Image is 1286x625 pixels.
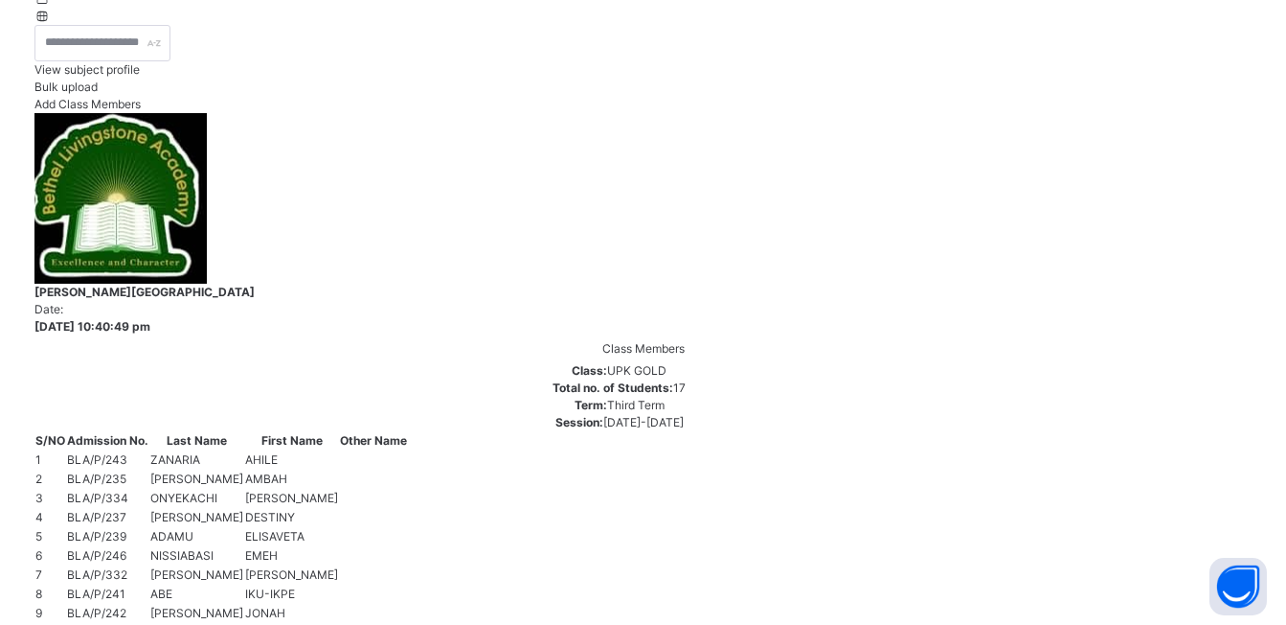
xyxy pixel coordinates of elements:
[34,508,66,527] td: 4
[244,489,339,508] td: [PERSON_NAME]
[34,470,66,489] td: 2
[149,431,244,451] th: Last Name
[553,381,673,395] span: Total no. of Students:
[607,398,665,412] span: Third Term
[34,431,66,451] th: S/NO
[244,508,339,527] td: DESTINY
[1209,558,1267,615] button: Open asap
[34,302,63,316] span: Date:
[34,546,66,566] td: 6
[149,451,244,470] td: ZANARIA
[34,527,66,546] td: 5
[244,527,339,546] td: ELISAVETA
[244,604,339,623] td: JONAH
[603,415,684,429] span: [DATE]-[DATE]
[34,97,141,111] span: Add Class Members
[607,363,666,378] span: UPK GOLD
[34,113,207,284] img: bethel.png
[66,508,149,527] td: BLA/P/237
[575,398,607,412] span: Term:
[602,341,685,356] span: Class Members
[244,566,339,585] td: [PERSON_NAME]
[66,566,149,585] td: BLA/P/332
[34,585,66,604] td: 8
[149,546,244,566] td: NISSIABASI
[244,585,339,604] td: IKU-IKPE
[339,431,408,451] th: Other Name
[244,470,339,489] td: AMBAH
[66,431,149,451] th: Admission No.
[244,451,339,470] td: AHILE
[149,604,244,623] td: [PERSON_NAME]
[673,381,686,395] span: 17
[34,566,66,585] td: 7
[66,470,149,489] td: BLA/P/235
[34,489,66,508] td: 3
[66,527,149,546] td: BLA/P/239
[34,62,140,77] span: View subject profile
[34,80,98,94] span: Bulk upload
[66,489,149,508] td: BLA/P/334
[34,318,1252,336] span: [DATE] 10:40:49 pm
[66,604,149,623] td: BLA/P/242
[34,451,66,470] td: 1
[572,363,607,378] span: Class:
[66,585,149,604] td: BLA/P/241
[66,451,149,470] td: BLA/P/243
[555,415,603,429] span: Session:
[244,431,339,451] th: First Name
[66,546,149,566] td: BLA/P/246
[149,470,244,489] td: [PERSON_NAME]
[149,566,244,585] td: [PERSON_NAME]
[244,546,339,566] td: EMEH
[149,585,244,604] td: ABE
[34,604,66,623] td: 9
[149,489,244,508] td: ONYEKACHI
[149,527,244,546] td: ADAMU
[149,508,244,527] td: [PERSON_NAME]
[34,284,1252,301] span: [PERSON_NAME][GEOGRAPHIC_DATA]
